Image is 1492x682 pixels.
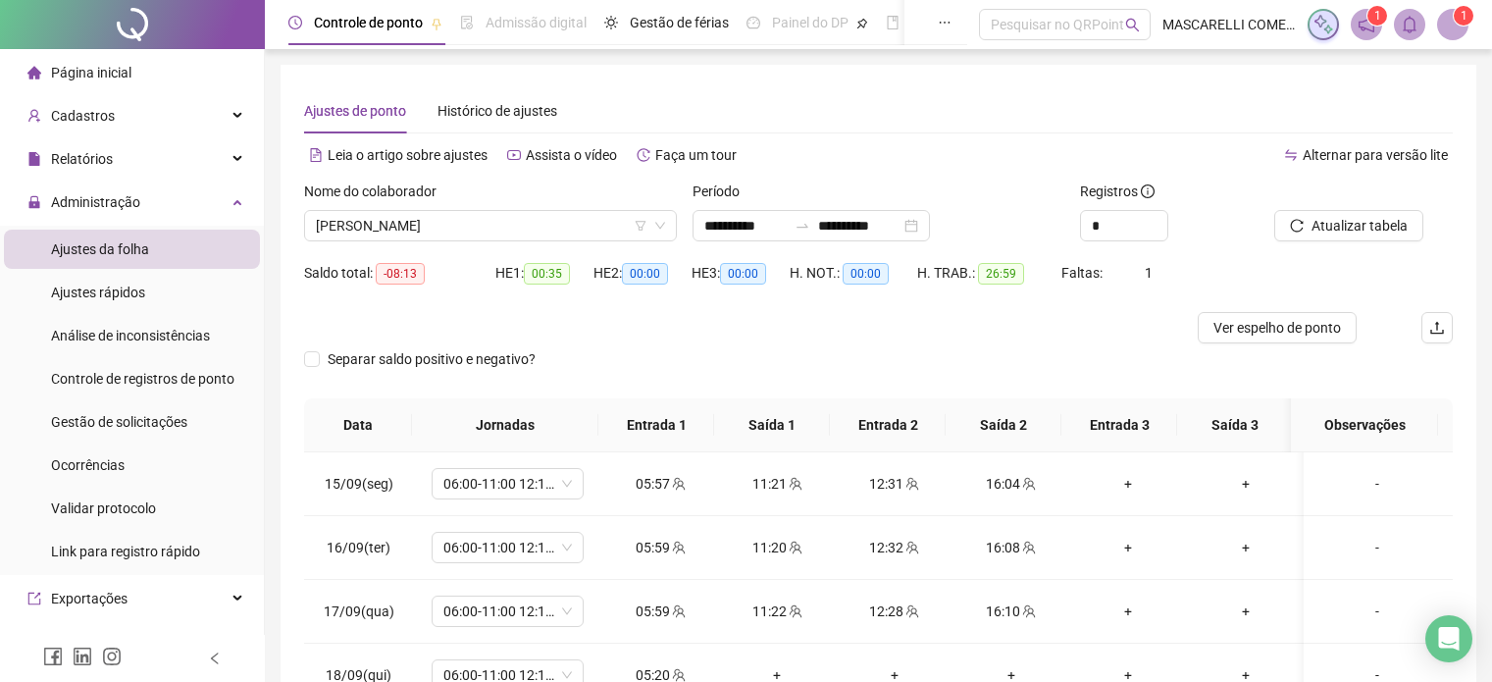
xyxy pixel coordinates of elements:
span: pushpin [431,18,442,29]
span: search [1125,18,1140,32]
span: Faça um tour [655,147,737,163]
span: 06:00-11:00 12:12-16:00 [443,469,572,498]
sup: 1 [1367,6,1387,26]
span: team [670,668,686,682]
span: team [787,541,802,554]
span: home [27,66,41,79]
div: 12:32 [851,537,937,558]
span: team [1020,541,1036,554]
span: 16/09(ter) [327,540,390,555]
div: + [1086,537,1171,558]
th: Jornadas [412,398,598,452]
span: 06:00-11:00 12:12-16:00 [443,597,572,626]
span: team [787,477,802,491]
div: HE 2: [593,262,692,285]
div: + [1086,473,1171,495]
span: swap-right [795,218,810,234]
span: Cadastros [51,108,115,124]
span: file [27,152,41,166]
span: bell [1401,16,1418,33]
span: team [787,604,802,618]
div: 11:21 [735,473,820,495]
div: + [1086,601,1171,622]
span: 26:59 [978,263,1024,285]
div: + [1203,601,1288,622]
div: Saldo total: [304,262,495,285]
span: linkedin [73,647,92,666]
span: swap [1284,148,1298,162]
div: 05:59 [617,537,702,558]
div: 05:57 [617,473,702,495]
span: Leia o artigo sobre ajustes [328,147,488,163]
span: Ajustes da folha [51,241,149,257]
div: + [1203,537,1288,558]
span: Validar protocolo [51,500,156,516]
span: Análise de inconsistências [51,328,210,343]
div: 11:20 [735,537,820,558]
th: Observações [1291,398,1438,452]
span: Exportações [51,591,128,606]
div: 16:10 [968,601,1054,622]
span: history [637,148,650,162]
span: Ocorrências [51,457,125,473]
span: 1 [1145,265,1153,281]
span: Controle de ponto [314,15,423,30]
span: ellipsis [938,16,952,29]
div: 16:08 [968,537,1054,558]
span: Administração [51,194,140,210]
span: Relatórios [51,151,113,167]
span: 06:00-11:00 12:12-16:00 [443,533,572,562]
span: book [886,16,900,29]
span: team [903,604,919,618]
span: Ajustes rápidos [51,285,145,300]
span: 1 [1374,9,1381,23]
span: Página inicial [51,65,131,80]
div: 12:31 [851,473,937,495]
label: Período [693,181,752,202]
span: sun [604,16,618,29]
span: -08:13 [376,263,425,285]
span: Controle de registros de ponto [51,371,234,387]
span: upload [1429,320,1445,336]
th: Entrada 2 [830,398,946,452]
span: down [654,220,666,232]
span: team [903,477,919,491]
span: to [795,218,810,234]
span: 00:00 [720,263,766,285]
span: Atualizar tabela [1312,215,1408,236]
th: Entrada 3 [1061,398,1177,452]
div: HE 1: [495,262,593,285]
th: Saída 2 [946,398,1061,452]
span: Link para registro rápido [51,544,200,559]
span: pushpin [856,18,868,29]
th: Entrada 1 [598,398,714,452]
img: sparkle-icon.fc2bf0ac1784a2077858766a79e2daf3.svg [1312,14,1334,35]
span: team [670,541,686,554]
span: clock-circle [288,16,302,29]
div: Open Intercom Messenger [1425,615,1472,662]
span: AMÓS ALMEIDA DE JESUS [316,211,665,240]
span: youtube [507,148,521,162]
span: file-text [309,148,323,162]
div: 16:04 [968,473,1054,495]
sup: Atualize o seu contato no menu Meus Dados [1454,6,1473,26]
button: Ver espelho de ponto [1198,312,1357,343]
span: MASCARELLI COMERCIO DE COUROS [1162,14,1296,35]
span: facebook [43,647,63,666]
span: Registros [1080,181,1155,202]
span: reload [1290,219,1304,233]
span: Integrações [51,634,124,650]
span: team [1020,604,1036,618]
span: Admissão digital [486,15,587,30]
span: file-done [460,16,474,29]
div: - [1319,473,1435,495]
span: 00:35 [524,263,570,285]
span: Ver espelho de ponto [1213,317,1341,339]
span: user-add [27,109,41,123]
span: 15/09(seg) [325,476,393,492]
div: - [1319,601,1435,622]
span: Faltas: [1061,265,1106,281]
div: 12:28 [851,601,937,622]
div: - [1319,537,1435,558]
span: Assista o vídeo [526,147,617,163]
